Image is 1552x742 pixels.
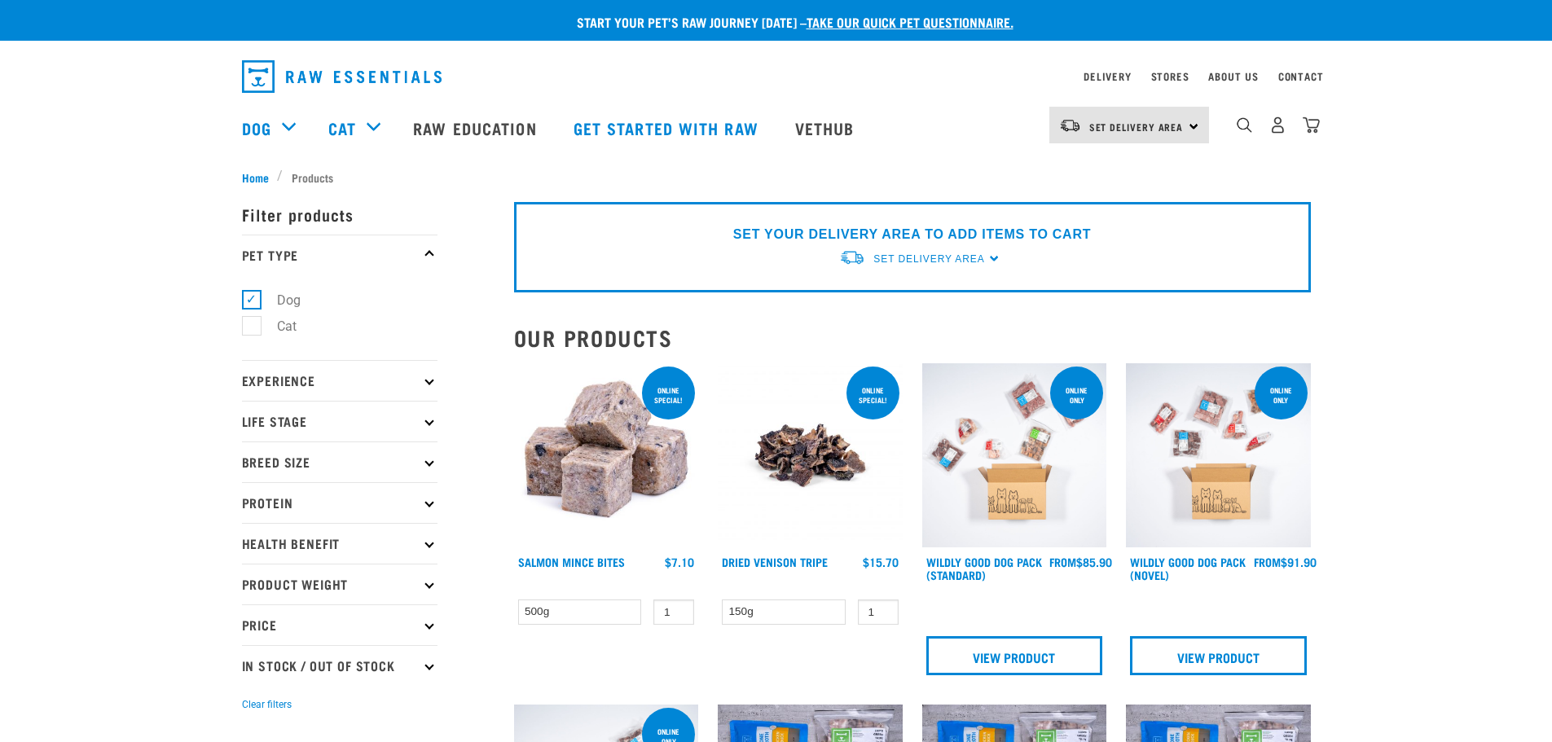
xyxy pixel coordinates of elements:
[1303,116,1320,134] img: home-icon@2x.png
[242,523,437,564] p: Health Benefit
[653,599,694,625] input: 1
[858,599,899,625] input: 1
[1208,73,1258,79] a: About Us
[839,249,865,266] img: van-moving.png
[518,559,625,564] a: Salmon Mince Bites
[242,604,437,645] p: Price
[1237,117,1252,133] img: home-icon-1@2x.png
[926,636,1103,675] a: View Product
[514,363,699,548] img: 1141 Salmon Mince 01
[1269,116,1286,134] img: user.png
[242,697,292,712] button: Clear filters
[242,564,437,604] p: Product Weight
[242,645,437,686] p: In Stock / Out Of Stock
[328,116,356,140] a: Cat
[242,441,437,482] p: Breed Size
[242,360,437,401] p: Experience
[1126,363,1311,548] img: Dog Novel 0 2sec
[514,325,1311,350] h2: Our Products
[1130,636,1307,675] a: View Product
[665,555,694,569] div: $7.10
[1254,559,1281,564] span: FROM
[1084,73,1131,79] a: Delivery
[242,169,269,186] span: Home
[1049,555,1112,569] div: $85.90
[718,363,903,548] img: Dried Vension Tripe 1691
[722,559,828,564] a: Dried Venison Tripe
[1255,378,1308,412] div: Online Only
[642,378,695,412] div: ONLINE SPECIAL!
[779,95,875,160] a: Vethub
[1049,559,1076,564] span: FROM
[251,290,307,310] label: Dog
[242,60,442,93] img: Raw Essentials Logo
[242,169,278,186] a: Home
[922,363,1107,548] img: Dog 0 2sec
[242,235,437,275] p: Pet Type
[229,54,1324,99] nav: dropdown navigation
[863,555,899,569] div: $15.70
[1278,73,1324,79] a: Contact
[1130,559,1246,577] a: Wildly Good Dog Pack (Novel)
[242,169,1311,186] nav: breadcrumbs
[242,401,437,441] p: Life Stage
[807,18,1013,25] a: take our quick pet questionnaire.
[397,95,556,160] a: Raw Education
[926,559,1042,577] a: Wildly Good Dog Pack (Standard)
[846,378,899,412] div: ONLINE SPECIAL!
[251,316,303,336] label: Cat
[242,194,437,235] p: Filter products
[1089,124,1184,130] span: Set Delivery Area
[242,116,271,140] a: Dog
[1059,118,1081,133] img: van-moving.png
[1151,73,1189,79] a: Stores
[733,225,1091,244] p: SET YOUR DELIVERY AREA TO ADD ITEMS TO CART
[557,95,779,160] a: Get started with Raw
[873,253,984,265] span: Set Delivery Area
[1050,378,1103,412] div: Online Only
[242,482,437,523] p: Protein
[1254,555,1317,569] div: $91.90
